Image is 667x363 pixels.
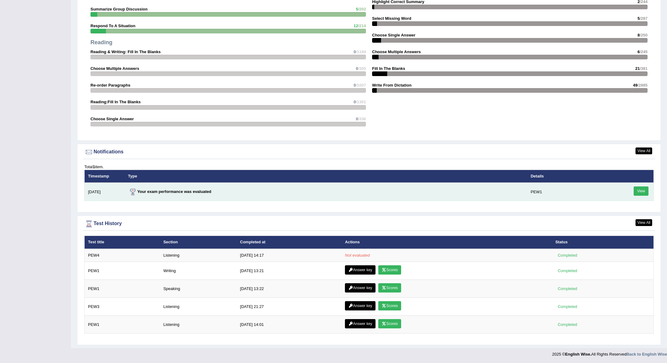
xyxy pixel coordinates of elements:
[90,83,130,88] strong: Re-order Paragraphs
[640,33,648,37] span: /250
[358,66,366,71] span: /305
[345,253,370,258] em: Not evaluated
[160,298,237,316] td: Listening
[372,83,412,88] strong: Write From Dictation
[354,83,356,88] span: 0
[640,66,648,71] span: /381
[85,298,160,316] td: PEW3
[354,100,356,104] span: 0
[160,262,237,280] td: Writing
[128,189,212,194] strong: Your exam performance was evaluated
[125,170,527,183] th: Type
[378,319,401,328] a: Scores
[552,236,653,249] th: Status
[84,164,654,170] div: Total item.
[354,23,358,28] span: 12
[160,280,237,298] td: Speaking
[555,252,579,258] div: Completed
[85,236,160,249] th: Test title
[358,7,366,11] span: /202
[345,319,375,328] a: Answer key
[90,49,161,54] strong: Reading & Writing: Fill In The Blanks
[358,117,366,121] span: /336
[345,283,375,293] a: Answer key
[356,7,358,11] span: 5
[237,236,342,249] th: Completed at
[85,183,125,201] td: [DATE]
[634,186,648,196] a: View
[237,316,342,334] td: [DATE] 14:01
[90,39,112,45] strong: Reading
[356,49,366,54] span: /1194
[378,265,401,275] a: Scores
[342,236,552,249] th: Actions
[358,23,366,28] span: /214
[237,298,342,316] td: [DATE] 21:27
[555,267,579,274] div: Completed
[160,236,237,249] th: Section
[85,249,160,262] td: PEW4
[85,170,125,183] th: Timestamp
[356,66,358,71] span: 0
[555,303,579,310] div: Completed
[372,33,415,37] strong: Choose Single Answer
[84,147,654,157] div: Notifications
[85,262,160,280] td: PEW1
[85,280,160,298] td: PEW1
[637,49,640,54] span: 6
[237,262,342,280] td: [DATE] 13:21
[354,49,356,54] span: 0
[636,147,652,154] a: View All
[90,7,148,11] strong: Summarize Group Discussion
[90,66,139,71] strong: Choose Multiple Answers
[237,249,342,262] td: [DATE] 14:17
[160,316,237,334] td: Listening
[345,301,375,310] a: Answer key
[637,16,640,21] span: 5
[372,16,411,21] strong: Select Missing Word
[636,219,652,226] a: View All
[372,66,405,71] strong: Fill In The Blanks
[345,265,375,275] a: Answer key
[90,117,134,121] strong: Choose Single Answer
[372,49,421,54] strong: Choose Multiple Answers
[237,280,342,298] td: [DATE] 13:22
[160,249,237,262] td: Listening
[637,33,640,37] span: 8
[555,321,579,328] div: Completed
[633,83,637,88] span: 49
[378,301,401,310] a: Scores
[640,49,648,54] span: /245
[555,285,579,292] div: Completed
[527,170,616,183] th: Details
[640,16,648,21] span: /287
[356,117,358,121] span: 0
[93,164,95,169] b: 1
[637,83,648,88] span: /2885
[356,83,366,88] span: /1007
[84,219,654,228] div: Test History
[356,100,366,104] span: /1301
[635,66,640,71] span: 21
[527,183,616,201] td: PEW1
[85,316,160,334] td: PEW1
[90,23,135,28] strong: Respond To A Situation
[552,348,667,357] div: 2025 © All Rights Reserved
[90,100,141,104] strong: Reading:Fill In The Blanks
[627,352,667,357] a: Back to English Wise
[565,352,591,357] strong: English Wise.
[378,283,401,293] a: Scores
